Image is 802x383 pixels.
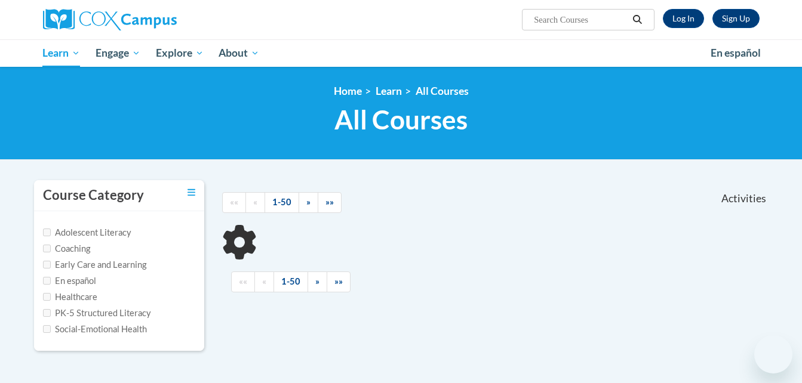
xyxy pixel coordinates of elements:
[25,39,778,67] div: Main menu
[43,277,51,285] input: Checkbox for Options
[663,9,704,28] a: Log In
[231,271,255,292] a: Begining
[43,261,51,268] input: Checkbox for Options
[43,9,177,30] img: Cox Campus
[262,276,266,286] span: «
[43,258,146,271] label: Early Care and Learning
[43,309,51,317] input: Checkbox for Options
[222,192,246,213] a: Begining
[43,186,144,205] h3: Course Category
[306,197,311,207] span: »
[96,46,140,60] span: Engage
[376,85,402,97] a: Learn
[416,85,469,97] a: All Courses
[43,274,96,288] label: En español
[628,13,646,27] button: Search
[253,197,257,207] span: «
[334,85,362,97] a: Home
[254,271,274,292] a: Previous
[325,197,334,207] span: »»
[721,192,766,205] span: Activities
[274,271,308,292] a: 1-50
[245,192,265,213] a: Previous
[703,41,769,66] a: En español
[315,276,319,286] span: »
[211,39,267,67] a: About
[239,276,247,286] span: ««
[299,192,318,213] a: Next
[43,242,90,255] label: Coaching
[43,307,151,320] label: PK-5 Structured Literacy
[43,228,51,236] input: Checkbox for Options
[230,197,238,207] span: ««
[156,46,204,60] span: Explore
[318,192,342,213] a: End
[43,9,270,30] a: Cox Campus
[334,276,343,286] span: »»
[712,9,760,28] a: Register
[43,291,97,304] label: Healthcare
[43,323,147,336] label: Social-Emotional Health
[43,325,51,333] input: Checkbox for Options
[711,47,761,59] span: En español
[334,104,468,135] span: All Courses
[533,13,628,27] input: Search Courses
[148,39,211,67] a: Explore
[308,271,327,292] a: Next
[219,46,259,60] span: About
[88,39,148,67] a: Engage
[42,46,80,60] span: Learn
[43,245,51,252] input: Checkbox for Options
[265,192,299,213] a: 1-50
[43,293,51,301] input: Checkbox for Options
[327,271,351,292] a: End
[43,226,131,239] label: Adolescent Literacy
[188,186,195,199] a: Toggle collapse
[35,39,88,67] a: Learn
[754,335,792,373] iframe: Button to launch messaging window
